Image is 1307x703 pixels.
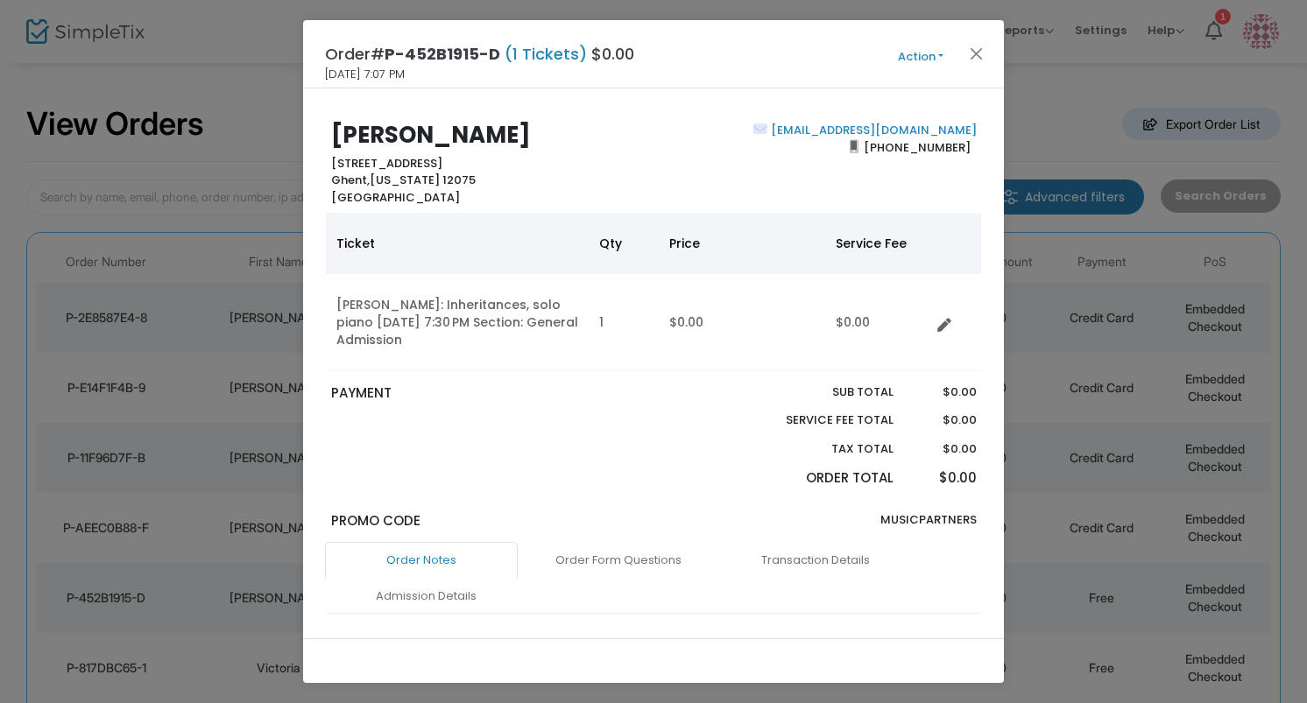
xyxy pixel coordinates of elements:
[659,274,825,371] td: $0.00
[745,468,894,489] p: Order Total
[331,119,531,151] b: [PERSON_NAME]
[719,542,912,579] a: Transaction Details
[910,468,976,489] p: $0.00
[653,511,985,543] div: MUSICPARTNERS
[589,274,659,371] td: 1
[965,42,988,65] button: Close
[589,213,659,274] th: Qty
[331,383,646,404] p: PAYMENT
[745,440,894,458] p: Tax Total
[910,383,976,401] p: $0.00
[326,213,589,274] th: Ticket
[325,542,518,579] a: Order Notes
[500,43,591,65] span: (1 Tickets)
[329,578,522,615] a: Admission Details
[825,274,930,371] td: $0.00
[745,383,894,401] p: Sub total
[325,42,634,66] h4: Order# $0.00
[522,542,715,579] a: Order Form Questions
[331,155,476,206] b: [STREET_ADDRESS] [US_STATE] 12075 [GEOGRAPHIC_DATA]
[858,133,977,161] span: [PHONE_NUMBER]
[326,274,589,371] td: [PERSON_NAME]: Inheritances, solo piano [DATE] 7:30 PM Section: General Admission
[745,411,894,429] p: Service Fee Total
[659,213,825,274] th: Price
[910,440,976,458] p: $0.00
[910,411,976,429] p: $0.00
[767,122,977,138] a: [EMAIL_ADDRESS][DOMAIN_NAME]
[326,213,981,371] div: Data table
[331,172,370,188] span: Ghent,
[825,213,930,274] th: Service Fee
[331,511,646,531] p: Promo Code
[868,47,973,67] button: Action
[325,66,405,83] span: [DATE] 7:07 PM
[385,43,500,65] span: P-452B1915-D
